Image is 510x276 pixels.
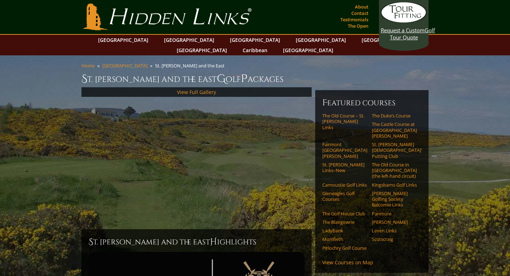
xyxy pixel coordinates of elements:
a: [GEOGRAPHIC_DATA] [358,35,415,45]
a: [GEOGRAPHIC_DATA] [95,35,152,45]
a: Panmure [372,211,417,216]
a: [GEOGRAPHIC_DATA] [160,35,218,45]
a: [PERSON_NAME] Golfing Society Balcomie Links [372,191,417,208]
a: Request a CustomGolf Tour Quote [381,2,427,41]
a: Contact [350,8,370,18]
a: [GEOGRAPHIC_DATA] [279,45,337,55]
span: Request a Custom [381,27,425,34]
a: Testimonials [339,15,370,24]
a: View Full Gallery [177,89,216,95]
a: Home [81,62,95,69]
a: The Golf House Club [322,211,367,216]
a: [PERSON_NAME] [372,219,417,225]
a: Leven Links [372,228,417,233]
a: The Old Course in [GEOGRAPHIC_DATA] (the left-hand circuit) [372,162,417,179]
span: G [217,72,226,86]
a: The Blairgowrie [322,219,367,225]
a: The Open [346,21,370,31]
a: Fairmont [GEOGRAPHIC_DATA][PERSON_NAME] [322,142,367,159]
a: [GEOGRAPHIC_DATA] [173,45,231,55]
a: View Courses on Map [322,259,373,266]
a: Pitlochry Golf Course [322,245,367,251]
h1: St. [PERSON_NAME] and the East olf ackages [81,72,429,86]
a: [GEOGRAPHIC_DATA] [226,35,284,45]
a: The Old Course – St. [PERSON_NAME] Links [322,113,367,130]
a: [GEOGRAPHIC_DATA] [292,35,350,45]
a: Ladybank [322,228,367,233]
a: St. [PERSON_NAME] Links–New [322,162,367,173]
a: Monifieth [322,236,367,242]
li: St. [PERSON_NAME] and the East [155,62,227,69]
a: Scotscraig [372,236,417,242]
a: St. [PERSON_NAME] [DEMOGRAPHIC_DATA]’ Putting Club [372,142,417,159]
span: P [241,72,248,86]
a: The Castle Course at [GEOGRAPHIC_DATA][PERSON_NAME] [372,121,417,139]
h6: Featured Courses [322,97,421,109]
a: The Duke’s Course [372,113,417,118]
a: [GEOGRAPHIC_DATA] [102,62,147,69]
h2: St. [PERSON_NAME] and the East ighlights [89,236,305,248]
a: Kingsbarns Golf Links [372,182,417,188]
span: H [210,236,217,248]
a: Gleneagles Golf Courses [322,191,367,202]
a: About [353,2,370,12]
a: Caribbean [239,45,271,55]
a: Carnoustie Golf Links [322,182,367,188]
